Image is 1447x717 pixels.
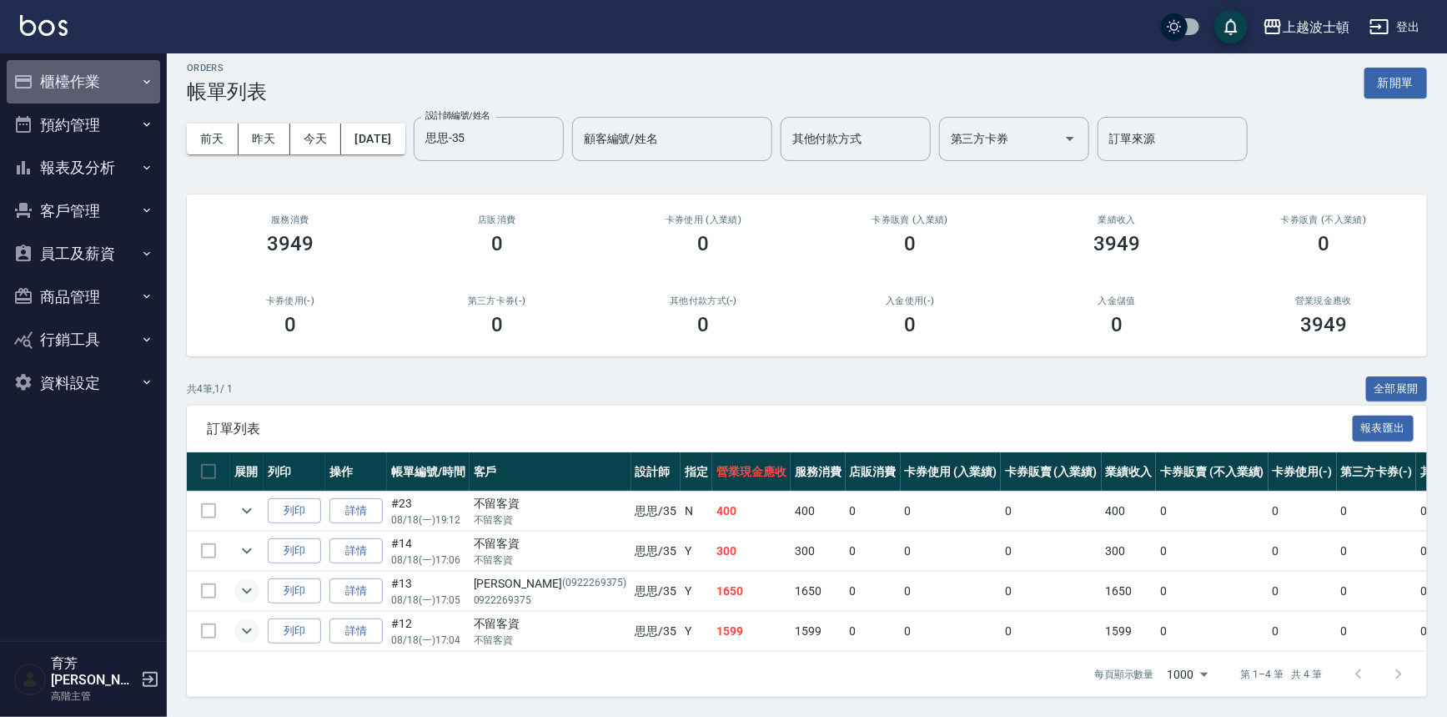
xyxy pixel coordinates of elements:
[284,313,296,336] h3: 0
[51,655,136,689] h5: 育芳[PERSON_NAME]
[1156,492,1268,531] td: 0
[474,575,627,593] div: [PERSON_NAME]
[712,492,791,531] td: 400
[1269,532,1337,571] td: 0
[1156,612,1268,651] td: 0
[712,572,791,611] td: 1650
[268,498,321,524] button: 列印
[698,313,710,336] h3: 0
[414,215,580,225] h2: 店販消費
[325,452,387,492] th: 操作
[474,535,627,553] div: 不留客資
[329,619,383,644] a: 詳情
[631,492,681,531] td: 思思 /35
[1337,572,1417,611] td: 0
[7,361,160,405] button: 資料設定
[491,313,503,336] h3: 0
[621,215,787,225] h2: 卡券使用 (入業績)
[387,532,470,571] td: #14
[1057,125,1083,152] button: Open
[1001,532,1102,571] td: 0
[268,578,321,604] button: 列印
[391,593,465,608] p: 08/18 (一) 17:05
[791,452,846,492] th: 服務消費
[474,615,627,633] div: 不留客資
[681,452,712,492] th: 指定
[1102,572,1157,611] td: 1650
[7,60,160,104] button: 櫃檯作業
[264,452,325,492] th: 列印
[239,124,290,154] button: 昨天
[1111,313,1123,336] h3: 0
[7,104,160,147] button: 預約管理
[7,146,160,189] button: 報表及分析
[1366,376,1428,402] button: 全部展開
[234,538,259,563] button: expand row
[7,275,160,319] button: 商品管理
[846,572,901,611] td: 0
[791,492,846,531] td: 400
[1156,532,1268,571] td: 0
[631,532,681,571] td: 思思 /35
[1337,452,1417,492] th: 第三方卡券(-)
[207,421,1353,437] span: 訂單列表
[1240,215,1407,225] h2: 卡券販賣 (不入業績)
[329,538,383,564] a: 詳情
[425,109,490,122] label: 設計師編號/姓名
[1353,416,1414,442] button: 報表匯出
[234,619,259,644] button: expand row
[1337,492,1417,531] td: 0
[901,612,1002,651] td: 0
[1156,452,1268,492] th: 卡券販賣 (不入業績)
[1102,492,1157,531] td: 400
[1269,572,1337,611] td: 0
[1093,232,1140,255] h3: 3949
[791,612,846,651] td: 1599
[1283,17,1349,38] div: 上越波士頓
[1001,612,1102,651] td: 0
[1102,532,1157,571] td: 300
[1300,313,1347,336] h3: 3949
[826,295,993,306] h2: 入金使用(-)
[470,452,631,492] th: 客戶
[791,572,846,611] td: 1650
[187,381,233,396] p: 共 4 筆, 1 / 1
[846,452,901,492] th: 店販消費
[207,215,374,225] h3: 服務消費
[1337,532,1417,571] td: 0
[474,593,627,608] p: 0922269375
[7,189,160,233] button: 客戶管理
[1318,232,1329,255] h3: 0
[1269,492,1337,531] td: 0
[1156,572,1268,611] td: 0
[631,572,681,611] td: 思思 /35
[1364,68,1427,98] button: 新開單
[7,318,160,361] button: 行銷工具
[712,532,791,571] td: 300
[1094,667,1154,682] p: 每頁顯示數量
[1033,295,1200,306] h2: 入金儲值
[631,452,681,492] th: 設計師
[712,452,791,492] th: 營業現金應收
[20,15,68,36] img: Logo
[1102,612,1157,651] td: 1599
[268,619,321,644] button: 列印
[387,452,470,492] th: 帳單編號/時間
[391,513,465,528] p: 08/18 (一) 19:12
[846,492,901,531] td: 0
[187,63,267,73] h2: ORDERS
[1102,452,1157,492] th: 業績收入
[474,495,627,513] div: 不留客資
[207,295,374,306] h2: 卡券使用(-)
[1241,667,1322,682] p: 第 1–4 筆 共 4 筆
[230,452,264,492] th: 展開
[387,492,470,531] td: #23
[681,612,712,651] td: Y
[387,612,470,651] td: #12
[901,532,1002,571] td: 0
[13,663,47,696] img: Person
[267,232,314,255] h3: 3949
[234,498,259,523] button: expand row
[1363,12,1427,43] button: 登出
[681,532,712,571] td: Y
